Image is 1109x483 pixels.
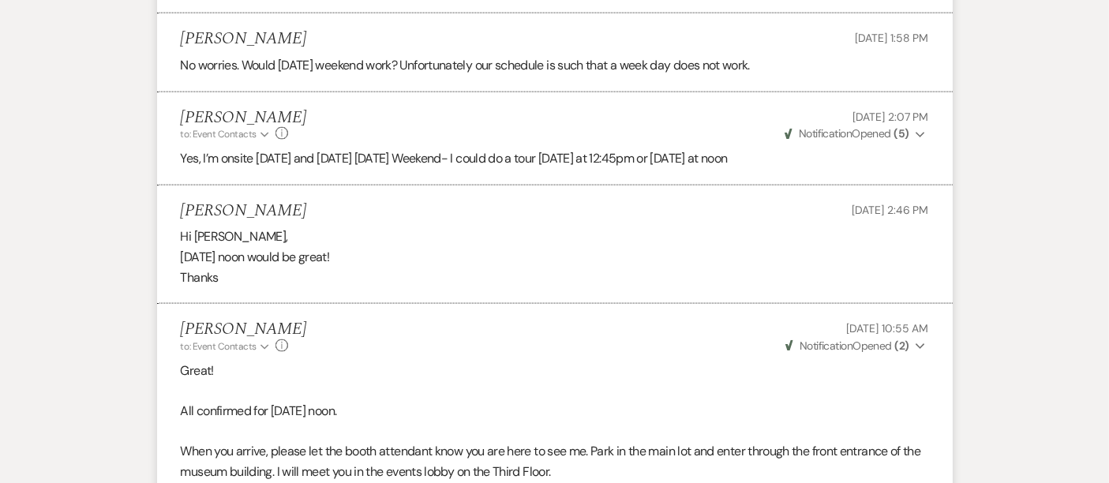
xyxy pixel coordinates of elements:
button: NotificationOpened (2) [783,338,929,354]
span: to: Event Contacts [181,340,257,353]
p: Hi [PERSON_NAME], [181,227,929,247]
span: [DATE] 2:46 PM [852,203,928,217]
span: Opened [785,126,909,140]
button: to: Event Contacts [181,127,272,141]
span: Notification [799,126,852,140]
h5: [PERSON_NAME] [181,320,306,339]
span: [DATE] 10:55 AM [847,321,929,335]
p: Thanks [181,268,929,288]
p: All confirmed for [DATE] noon. [181,401,929,421]
h5: [PERSON_NAME] [181,29,306,49]
button: to: Event Contacts [181,339,272,354]
p: When you arrive, please let the booth attendant know you are here to see me. Park in the main lot... [181,441,929,481]
span: Notification [800,339,852,353]
button: NotificationOpened (5) [782,125,929,142]
p: Yes, I’m onsite [DATE] and [DATE] [DATE] Weekend- I could do a tour [DATE] at 12:45pm or [DATE] a... [181,148,929,169]
h5: [PERSON_NAME] [181,108,306,128]
span: [DATE] 1:58 PM [855,31,928,45]
p: [DATE] noon would be great! [181,247,929,268]
strong: ( 2 ) [894,339,909,353]
h5: [PERSON_NAME] [181,201,306,221]
span: [DATE] 2:07 PM [852,110,928,124]
strong: ( 5 ) [894,126,909,140]
span: to: Event Contacts [181,128,257,140]
p: Great! [181,361,929,381]
span: Opened [785,339,909,353]
p: No worries. Would [DATE] weekend work? Unfortunately our schedule is such that a week day does no... [181,55,929,76]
